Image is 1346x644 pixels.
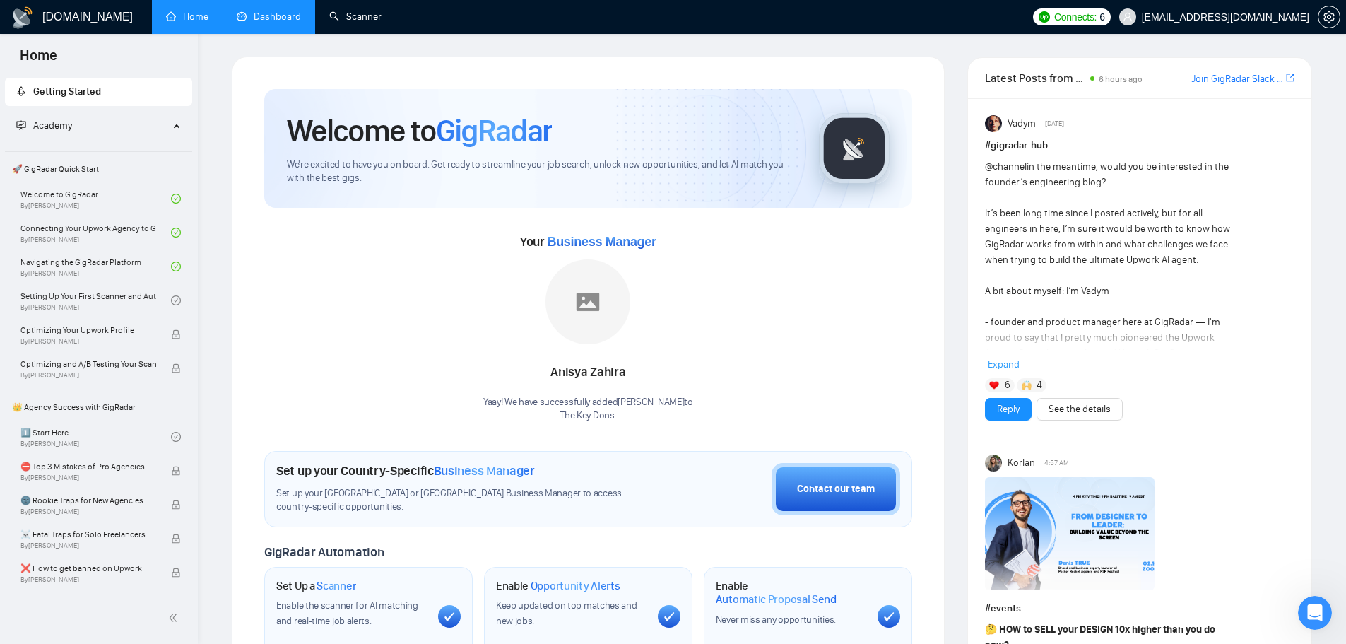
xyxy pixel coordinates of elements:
[531,579,620,593] span: Opportunity Alerts
[985,601,1294,616] h1: # events
[1037,398,1123,421] button: See the details
[985,477,1155,590] img: F09HV7Q5KUN-Denis%20True.png
[171,568,181,578] span: lock
[171,466,181,476] span: lock
[276,463,535,479] h1: Set up your Country-Specific
[1191,71,1283,87] a: Join GigRadar Slack Community
[171,534,181,544] span: lock
[1022,380,1032,390] img: 🙌
[1286,71,1294,85] a: export
[1123,12,1133,22] span: user
[1318,6,1340,28] button: setting
[985,398,1032,421] button: Reply
[1008,455,1035,471] span: Korlan
[1037,378,1042,392] span: 4
[171,432,181,442] span: check-circle
[496,599,637,627] span: Keep updated on top matches and new jobs.
[264,544,384,560] span: GigRadar Automation
[237,11,301,23] a: dashboardDashboard
[33,86,101,98] span: Getting Started
[520,234,656,250] span: Your
[1318,11,1340,23] a: setting
[985,160,1027,172] span: @channel
[1008,116,1036,131] span: Vadym
[483,361,693,385] div: Anisya Zahira
[276,579,356,593] h1: Set Up a
[166,11,208,23] a: homeHome
[20,285,171,316] a: Setting Up Your First Scanner and Auto-BidderBy[PERSON_NAME]
[20,575,156,584] span: By [PERSON_NAME]
[6,155,191,183] span: 🚀 GigRadar Quick Start
[985,115,1002,132] img: Vadym
[716,592,837,607] span: Automatic Proposal Send
[171,194,181,204] span: check-circle
[772,463,900,515] button: Contact our team
[483,409,693,423] p: The Key Dons .
[287,158,796,185] span: We're excited to have you on board. Get ready to streamline your job search, unlock new opportuni...
[989,380,999,390] img: ❤️
[1318,11,1340,23] span: setting
[6,393,191,421] span: 👑 Agency Success with GigRadar
[985,138,1294,153] h1: # gigradar-hub
[20,371,156,380] span: By [PERSON_NAME]
[20,508,156,516] span: By [PERSON_NAME]
[819,113,890,184] img: gigradar-logo.png
[20,251,171,282] a: Navigating the GigRadar PlatformBy[PERSON_NAME]
[985,623,997,636] span: 🤔
[20,474,156,482] span: By [PERSON_NAME]
[168,611,182,625] span: double-left
[1005,378,1010,392] span: 6
[171,500,181,510] span: lock
[11,6,34,29] img: logo
[1298,596,1332,630] iframe: Intercom live chat
[20,421,171,452] a: 1️⃣ Start HereBy[PERSON_NAME]
[434,463,535,479] span: Business Manager
[1054,9,1097,25] span: Connects:
[985,69,1086,87] span: Latest Posts from the GigRadar Community
[16,120,26,130] span: fund-projection-screen
[1099,9,1105,25] span: 6
[20,217,171,248] a: Connecting Your Upwork Agency to GigRadarBy[PERSON_NAME]
[716,614,836,626] span: Never miss any opportunities.
[5,78,192,106] li: Getting Started
[20,493,156,508] span: 🌚 Rookie Traps for New Agencies
[8,45,69,75] span: Home
[20,357,156,371] span: Optimizing and A/B Testing Your Scanner for Better Results
[1049,402,1111,417] a: See the details
[797,481,875,497] div: Contact our team
[496,579,620,593] h1: Enable
[1099,74,1143,84] span: 6 hours ago
[276,487,651,514] span: Set up your [GEOGRAPHIC_DATA] or [GEOGRAPHIC_DATA] Business Manager to access country-specific op...
[997,402,1020,417] a: Reply
[483,396,693,423] div: Yaay! We have successfully added [PERSON_NAME] to
[20,337,156,346] span: By [PERSON_NAME]
[20,527,156,541] span: ☠️ Fatal Traps for Solo Freelancers
[985,159,1233,563] div: in the meantime, would you be interested in the founder’s engineering blog? It’s been long time s...
[436,112,552,150] span: GigRadar
[20,183,171,214] a: Welcome to GigRadarBy[PERSON_NAME]
[1044,457,1069,469] span: 4:57 AM
[988,358,1020,370] span: Expand
[1286,72,1294,83] span: export
[171,363,181,373] span: lock
[171,329,181,339] span: lock
[1039,11,1050,23] img: upwork-logo.png
[20,323,156,337] span: Optimizing Your Upwork Profile
[545,259,630,344] img: placeholder.png
[20,459,156,474] span: ⛔ Top 3 Mistakes of Pro Agencies
[16,119,72,131] span: Academy
[171,295,181,305] span: check-circle
[1045,117,1064,130] span: [DATE]
[317,579,356,593] span: Scanner
[20,561,156,575] span: ❌ How to get banned on Upwork
[16,86,26,96] span: rocket
[329,11,382,23] a: searchScanner
[20,541,156,550] span: By [PERSON_NAME]
[287,112,552,150] h1: Welcome to
[33,119,72,131] span: Academy
[171,262,181,271] span: check-circle
[547,235,656,249] span: Business Manager
[716,579,866,607] h1: Enable
[276,599,418,627] span: Enable the scanner for AI matching and real-time job alerts.
[985,455,1002,472] img: Korlan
